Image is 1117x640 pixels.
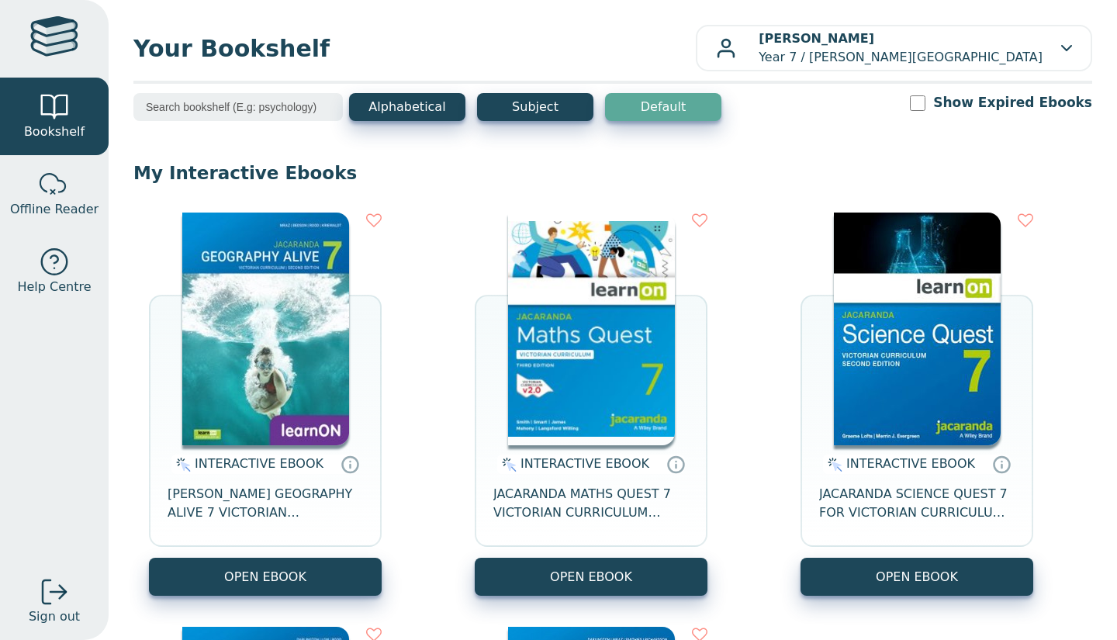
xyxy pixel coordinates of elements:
[29,607,80,626] span: Sign out
[819,485,1015,522] span: JACARANDA SCIENCE QUEST 7 FOR VICTORIAN CURRICULUM LEARNON 2E EBOOK
[846,456,975,471] span: INTERACTIVE EBOOK
[341,455,359,473] a: Interactive eBooks are accessed online via the publisher’s portal. They contain interactive resou...
[171,455,191,474] img: interactive.svg
[508,213,675,445] img: b87b3e28-4171-4aeb-a345-7fa4fe4e6e25.jpg
[759,31,874,46] b: [PERSON_NAME]
[10,200,99,219] span: Offline Reader
[149,558,382,596] button: OPEN EBOOK
[696,25,1092,71] button: [PERSON_NAME]Year 7 / [PERSON_NAME][GEOGRAPHIC_DATA]
[168,485,363,522] span: [PERSON_NAME] GEOGRAPHY ALIVE 7 VICTORIAN CURRICULUM LEARNON EBOOK 2E
[133,93,343,121] input: Search bookshelf (E.g: psychology)
[834,213,1001,445] img: 329c5ec2-5188-ea11-a992-0272d098c78b.jpg
[493,485,689,522] span: JACARANDA MATHS QUEST 7 VICTORIAN CURRICULUM LEARNON EBOOK 3E
[182,213,349,445] img: cc9fd0c4-7e91-e911-a97e-0272d098c78b.jpg
[992,455,1011,473] a: Interactive eBooks are accessed online via the publisher’s portal. They contain interactive resou...
[666,455,685,473] a: Interactive eBooks are accessed online via the publisher’s portal. They contain interactive resou...
[605,93,721,121] button: Default
[349,93,465,121] button: Alphabetical
[133,31,696,66] span: Your Bookshelf
[520,456,649,471] span: INTERACTIVE EBOOK
[24,123,85,141] span: Bookshelf
[17,278,91,296] span: Help Centre
[823,455,842,474] img: interactive.svg
[497,455,517,474] img: interactive.svg
[759,29,1043,67] p: Year 7 / [PERSON_NAME][GEOGRAPHIC_DATA]
[933,93,1092,112] label: Show Expired Ebooks
[801,558,1033,596] button: OPEN EBOOK
[477,93,593,121] button: Subject
[195,456,323,471] span: INTERACTIVE EBOOK
[133,161,1092,185] p: My Interactive Ebooks
[475,558,707,596] button: OPEN EBOOK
